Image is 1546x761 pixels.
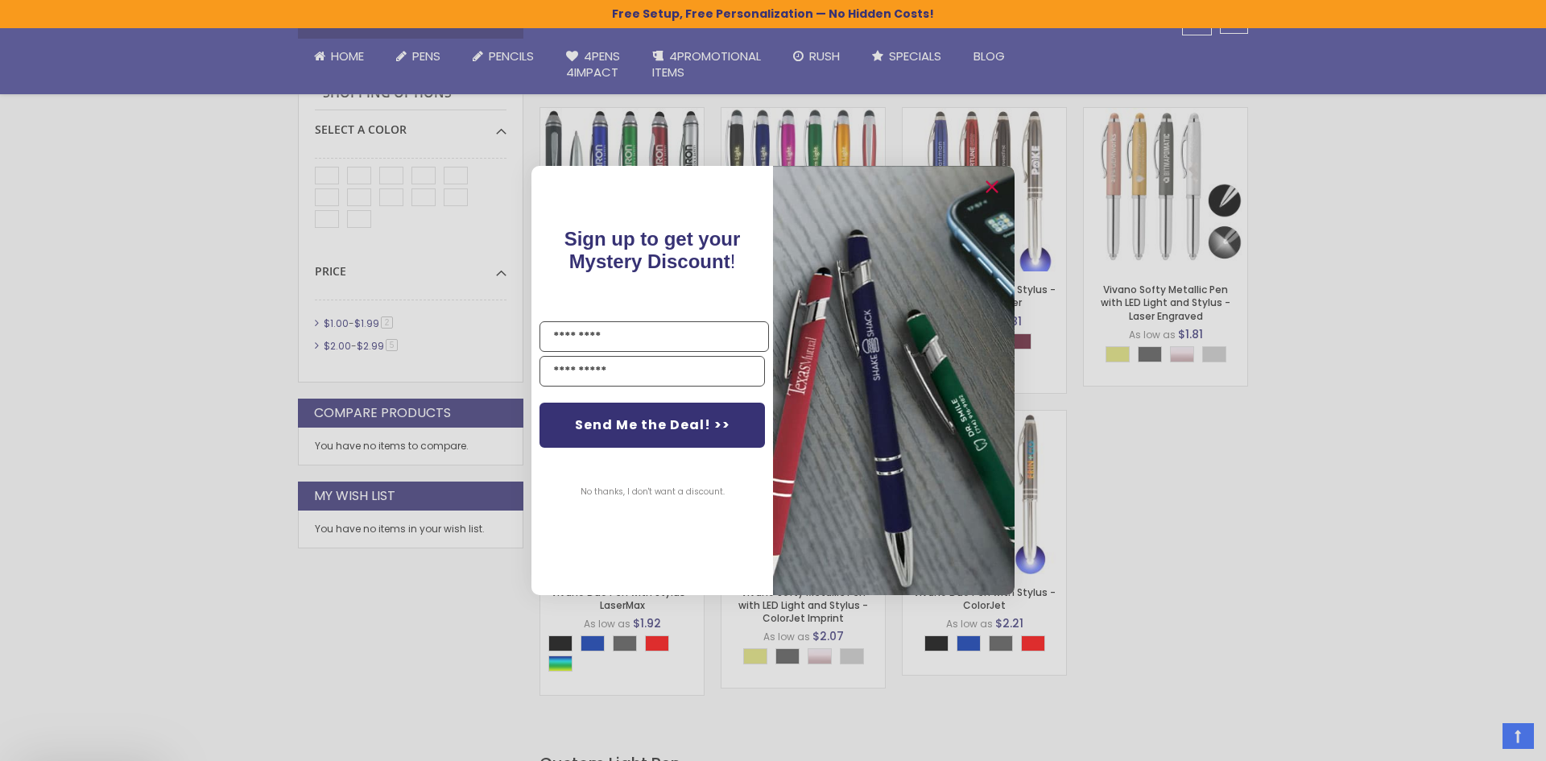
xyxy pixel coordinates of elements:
button: Send Me the Deal! >> [539,403,765,448]
button: No thanks, I don't want a discount. [573,472,733,512]
span: Sign up to get your Mystery Discount [564,228,741,272]
span: ! [564,228,741,272]
button: Close dialog [979,174,1005,200]
img: pop-up-image [773,166,1015,595]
